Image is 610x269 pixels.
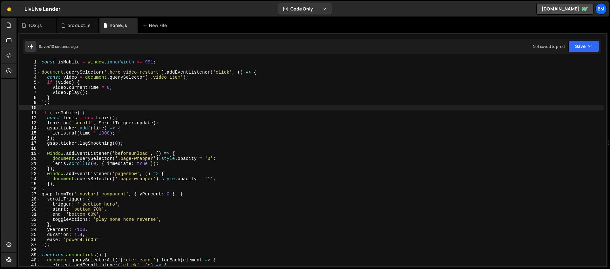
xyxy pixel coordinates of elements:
button: Save [568,41,599,52]
div: 38 [19,247,41,253]
div: 27 [19,192,41,197]
div: 40 [19,258,41,263]
div: 18 [19,146,41,151]
div: 19 [19,151,41,156]
div: 37 [19,242,41,247]
div: Saved [39,44,78,49]
div: 6 [19,85,41,90]
div: 10 seconds ago [50,44,78,49]
div: 12 [19,115,41,121]
div: 32 [19,217,41,222]
div: 26 [19,187,41,192]
div: product.js [67,22,91,29]
div: home.js [110,22,127,29]
div: 4 [19,75,41,80]
div: 24 [19,176,41,181]
div: 13 [19,121,41,126]
div: 7 [19,90,41,95]
div: 21 [19,161,41,166]
div: 8 [19,95,41,100]
div: 39 [19,253,41,258]
div: 14 [19,126,41,131]
div: 9 [19,100,41,105]
button: Code Only [278,3,332,15]
div: 35 [19,232,41,237]
div: 3 [19,70,41,75]
div: 5 [19,80,41,85]
div: 30 [19,207,41,212]
div: LivLive Lander [24,5,60,13]
div: 34 [19,227,41,232]
div: TOS.js [28,22,42,29]
div: 31 [19,212,41,217]
div: 41 [19,263,41,268]
div: 11 [19,110,41,115]
a: bm [595,3,607,15]
div: 25 [19,181,41,187]
div: 36 [19,237,41,242]
a: 🤙 [1,1,17,16]
div: 29 [19,202,41,207]
div: 17 [19,141,41,146]
div: New File [143,22,169,29]
div: Not saved to prod [533,44,565,49]
div: 23 [19,171,41,176]
div: 1 [19,60,41,65]
div: 28 [19,197,41,202]
div: 22 [19,166,41,171]
div: 16 [19,136,41,141]
div: 15 [19,131,41,136]
div: 2 [19,65,41,70]
div: 20 [19,156,41,161]
a: [DOMAIN_NAME] [536,3,593,15]
div: 10 [19,105,41,110]
div: 33 [19,222,41,227]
